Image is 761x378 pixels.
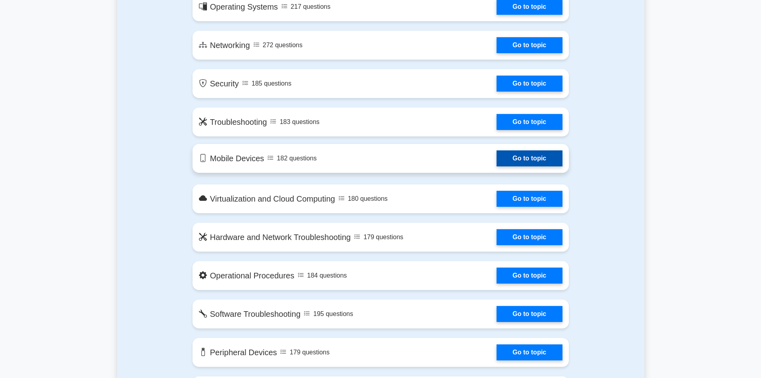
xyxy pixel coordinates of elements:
[497,229,562,245] a: Go to topic
[497,76,562,92] a: Go to topic
[497,37,562,53] a: Go to topic
[497,150,562,166] a: Go to topic
[497,114,562,130] a: Go to topic
[497,344,562,360] a: Go to topic
[497,306,562,322] a: Go to topic
[497,191,562,207] a: Go to topic
[497,268,562,284] a: Go to topic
